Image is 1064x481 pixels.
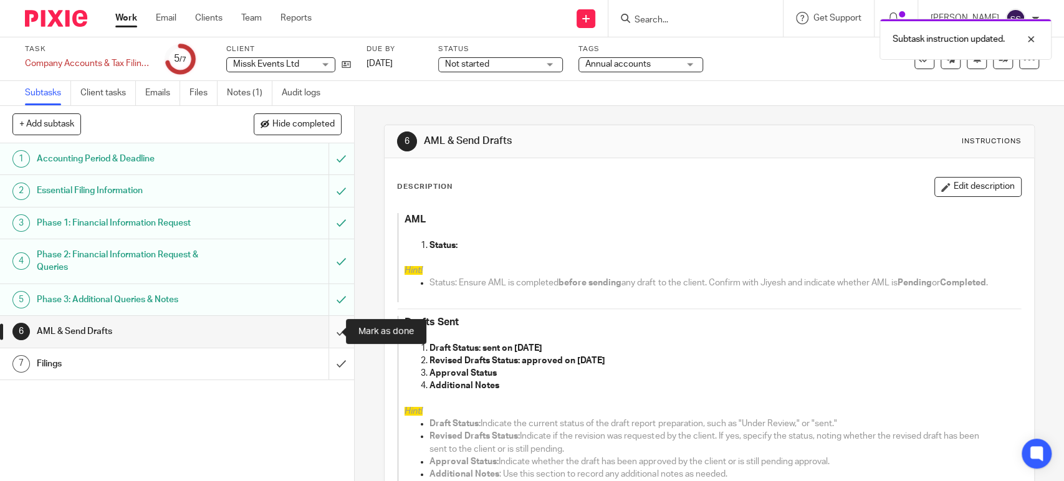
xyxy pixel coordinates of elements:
[37,290,223,309] h1: Phase 3: Additional Queries & Notes
[397,182,453,192] p: Description
[429,419,481,428] span: Draft Status:
[585,60,651,69] span: Annual accounts
[934,177,1022,197] button: Edit description
[12,355,30,373] div: 7
[893,33,1005,45] p: Subtask instruction updated.
[367,44,423,54] label: Due by
[962,136,1022,146] div: Instructions
[481,419,836,428] span: Indicate the current status of the draft report preparation, such as "Under Review," or "sent."
[931,279,939,287] span: or
[939,279,985,287] span: Completed
[37,355,223,373] h1: Filings
[405,317,459,327] strong: Drafts Sent
[558,279,621,287] span: before sending
[37,181,223,200] h1: Essential Filing Information
[37,150,223,168] h1: Accounting Period & Deadline
[12,323,30,340] div: 6
[156,12,176,24] a: Email
[174,52,186,66] div: 5
[1005,9,1025,29] img: svg%3E
[12,214,30,232] div: 3
[282,81,330,105] a: Audit logs
[37,214,223,232] h1: Phase 1: Financial Information Request
[115,12,137,24] a: Work
[405,214,426,224] strong: AML
[25,57,150,70] div: Company Accounts & Tax Filing (2023-24)
[227,81,272,105] a: Notes (1)
[499,457,829,466] span: Indicate whether the draft has been approved by the client or is still pending approval.
[272,120,335,130] span: Hide completed
[445,60,489,69] span: Not started
[233,60,299,69] span: Missk Events Ltd
[12,183,30,200] div: 2
[12,150,30,168] div: 1
[429,279,558,287] span: Status: Ensure AML is completed
[429,356,605,365] strong: Revised Drafts Status: approved on [DATE]
[429,381,499,390] strong: Additional Notes
[429,432,980,453] span: Indicate if the revision was requested by the client. If yes, specify the status, noting whether ...
[280,12,312,24] a: Reports
[429,457,499,466] span: Approval Status:
[189,81,218,105] a: Files
[12,291,30,308] div: 5
[80,81,136,105] a: Client tasks
[429,344,542,353] strong: Draft Status: sent on [DATE]
[25,10,87,27] img: Pixie
[37,245,223,277] h1: Phase 2: Financial Information Request & Queries
[254,113,342,135] button: Hide completed
[985,279,987,287] span: .
[499,470,727,479] span: : Use this section to record any additional notes as needed.
[25,81,71,105] a: Subtasks
[438,44,563,54] label: Status
[241,12,262,24] a: Team
[429,241,458,250] strong: Status:
[367,59,393,68] span: [DATE]
[405,407,423,416] span: Hint!
[37,322,223,341] h1: AML & Send Drafts
[226,44,351,54] label: Client
[424,135,736,148] h1: AML & Send Drafts
[195,12,223,24] a: Clients
[25,57,150,70] div: Company Accounts &amp; Tax Filing (2023-24)
[429,470,499,479] span: Additional Notes
[180,56,186,63] small: /7
[397,131,417,151] div: 6
[12,252,30,270] div: 4
[405,266,423,275] span: Hint!
[145,81,180,105] a: Emails
[621,279,897,287] span: any draft to the client. Confirm with Jiyesh and indicate whether AML is
[429,432,520,441] span: Revised Drafts Status:
[25,44,150,54] label: Task
[12,113,81,135] button: + Add subtask
[897,279,931,287] span: Pending
[429,369,497,378] strong: Approval Status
